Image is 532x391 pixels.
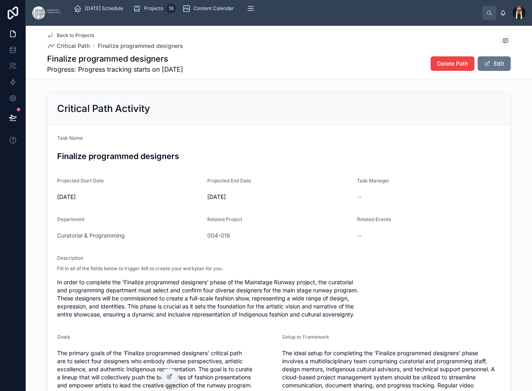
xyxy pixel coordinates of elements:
[47,53,183,64] h1: Finalize programmed designers
[207,232,230,240] a: 004-018
[57,232,125,240] a: Curatorial & Programming
[207,193,351,201] span: [DATE]
[357,216,391,222] span: Related Events
[194,5,234,12] span: Content Calendar
[207,178,251,184] span: Projected End Date
[57,150,388,162] h3: Finalize programmed designers
[207,216,242,222] span: Related Project
[85,5,123,12] span: [DATE] Schedule
[98,42,183,50] a: Finalize programmed designers
[57,255,83,261] span: Description
[57,32,94,39] span: Back to Projects
[57,42,90,50] span: Critical Path
[357,193,362,201] span: --
[437,60,468,68] span: Delete Path
[57,278,388,319] span: In order to complete the 'Finalize programmed designers' phase of the Mainstage Runway project, t...
[130,1,178,16] a: Projects18
[57,216,85,222] span: Department
[57,102,150,115] h2: Critical Path Activity
[166,4,176,13] div: 18
[71,1,129,16] a: [DATE] Schedule
[57,349,276,389] span: The primary goals of the 'Finalize programmed designers' critical path are to select four designe...
[57,193,201,201] span: [DATE]
[57,265,223,272] span: Fill in all of the fields below to trigger AIA to create your workplan for you.
[357,232,362,240] span: --
[357,178,390,184] span: Task Manager
[57,334,70,340] span: Goals
[57,178,104,184] span: Projected Start Date
[144,5,163,12] span: Projects
[47,32,94,39] a: Back to Projects
[478,56,511,71] button: Edit
[47,42,90,50] a: Critical Path
[47,64,183,74] span: Progress: Progress tracking starts on [DATE]
[57,135,83,141] span: Task Name
[32,6,61,19] img: App logo
[180,1,239,16] a: Content Calendar
[282,334,329,340] span: Setup or Framework
[431,56,474,71] button: Delete Path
